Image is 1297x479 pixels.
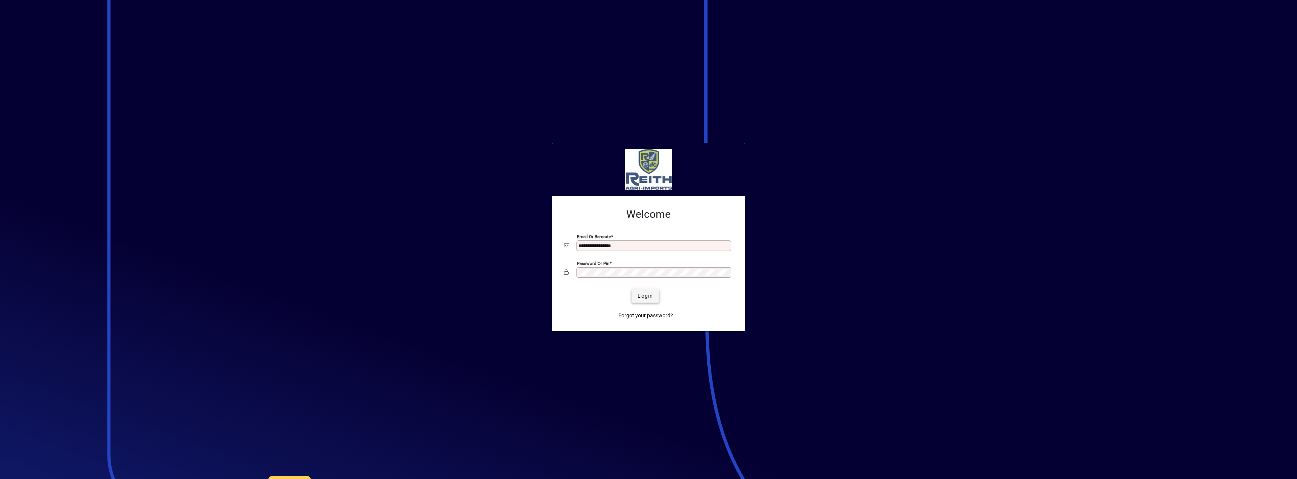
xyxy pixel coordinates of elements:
h2: Welcome [564,208,733,221]
span: Login [638,292,653,300]
a: Forgot your password? [615,309,676,322]
mat-label: Email or Barcode [577,234,611,239]
mat-label: Password or Pin [577,261,609,266]
span: Forgot your password? [618,312,673,320]
button: Login [632,289,659,303]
